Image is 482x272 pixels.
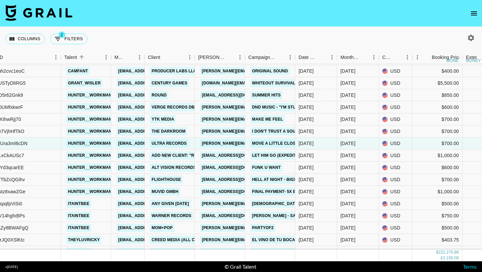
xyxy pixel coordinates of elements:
div: USD [379,186,412,198]
div: USD [379,246,412,258]
img: Grail Talent [5,5,72,21]
div: $1,000.00 [412,150,463,162]
a: [EMAIL_ADDRESS][DOMAIN_NAME] [116,151,191,160]
a: FINAL PAYMENT- 5X bundle [250,188,312,196]
div: Talent [61,51,111,64]
div: 8/5/2025 [299,224,314,231]
div: USD [379,210,412,222]
div: Currency [382,51,393,64]
button: Sort [3,53,12,62]
div: USD [379,162,412,174]
div: 8/2/2025 [299,164,314,171]
a: [EMAIL_ADDRESS][DOMAIN_NAME] [200,91,275,99]
div: USD [379,126,412,138]
a: WHITEOUT SURVIVAL [250,79,297,87]
div: $700.00 [412,174,463,186]
a: itaintbee [66,224,91,232]
div: USD [379,222,412,234]
a: [EMAIL_ADDRESS][DOMAIN_NAME] [116,212,191,220]
button: Menu [101,52,111,62]
a: I don't trust a soul [250,127,300,136]
div: Aug '25 [340,92,355,98]
button: Sort [359,53,369,62]
div: Aug '25 [340,164,355,171]
div: Manager [114,51,125,64]
a: Hell at Night - BigXthaPlug & [PERSON_NAME] [250,176,357,184]
div: 8/9/2025 [299,152,314,159]
div: Campaign (Type) [245,51,295,64]
div: Aug '25 [340,224,355,231]
a: ALT Vision Records LLC [150,163,207,172]
button: open drawer [467,7,481,20]
a: Ultra Records [150,139,188,148]
div: money [466,59,481,63]
div: v [DATE] [5,265,18,269]
a: [PERSON_NAME][EMAIL_ADDRESS][DOMAIN_NAME] [200,67,309,75]
a: [EMAIL_ADDRESS][DOMAIN_NAME] [116,91,191,99]
a: [EMAIL_ADDRESS][DOMAIN_NAME] [116,188,191,196]
div: $700.00 [412,126,463,138]
div: money [447,59,462,63]
a: Century Games [150,79,189,87]
div: 8/6/2025 [299,104,314,111]
a: [EMAIL_ADDRESS][DOMAIN_NAME] [116,103,191,112]
a: xo.yanaa [66,248,91,256]
button: Sort [226,53,235,62]
a: Producer Labs LLC [150,67,198,75]
button: Show filters [50,33,87,44]
div: $600.00 [412,101,463,114]
a: hunter__workman [66,115,113,124]
div: £ [440,255,443,261]
div: 8/7/2025 [299,80,314,86]
a: itaintbee [66,200,91,208]
a: [PERSON_NAME][EMAIL_ADDRESS][PERSON_NAME][DOMAIN_NAME] [200,139,344,148]
div: Aug '25 [340,212,355,219]
button: Menu [285,52,295,62]
a: [PERSON_NAME][EMAIL_ADDRESS][DOMAIN_NAME] [200,224,309,232]
a: [EMAIL_ADDRESS][DOMAIN_NAME] [116,224,191,232]
div: USD [379,114,412,126]
a: el vino de tu boca [250,236,297,244]
a: [EMAIL_ADDRESS][DOMAIN_NAME] [200,151,275,160]
div: Client [145,51,195,64]
div: Aug '25 [340,80,355,86]
div: Manager [111,51,145,64]
a: make me feel [250,115,285,124]
div: 2,150.00 [443,255,459,261]
button: Sort [393,53,402,62]
div: Month Due [337,51,379,64]
a: [EMAIL_ADDRESS][DOMAIN_NAME] [116,176,191,184]
a: itaintbee [66,212,91,220]
div: Booker [195,51,245,64]
div: USD [379,77,412,89]
div: USD [379,198,412,210]
span: 2 [59,31,65,38]
a: Flighthouse [150,176,183,184]
a: hunter__workman [66,176,113,184]
div: $5,500.00 [412,77,463,89]
a: hunter__workman [66,151,113,160]
button: Sort [125,53,135,62]
div: Aug '25 [340,68,355,74]
a: muvid GmbH [150,188,180,196]
div: Aug '25 [340,152,355,159]
div: $850.00 [412,89,463,101]
a: [EMAIL_ADDRESS][DOMAIN_NAME] [200,176,275,184]
a: [PERSON_NAME] - everytime [250,248,315,256]
div: 222,270.86 [438,250,459,255]
a: Add New Client: "relentless records" [150,151,243,160]
div: Aug '25 [340,140,355,147]
a: [EMAIL_ADDRESS][DOMAIN_NAME] [116,139,191,148]
div: Month Due [340,51,359,64]
div: 8/7/2025 [299,188,314,195]
a: Producer Labs LLC [150,248,198,256]
div: Aug '25 [340,128,355,135]
div: $700.00 [412,114,463,126]
div: $403.75 [412,234,463,246]
div: USD [379,101,412,114]
a: hunter__workman [66,139,113,148]
button: Sort [276,53,285,62]
div: Aug '25 [340,249,355,255]
div: Campaign (Type) [248,51,276,64]
div: Aug '25 [340,236,355,243]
